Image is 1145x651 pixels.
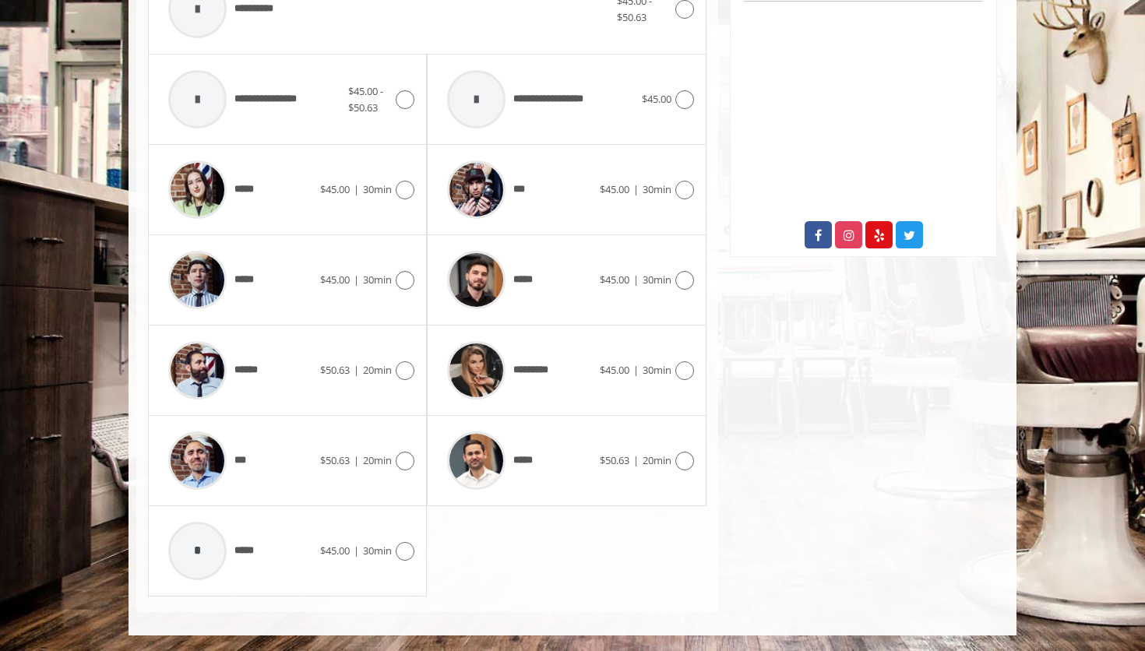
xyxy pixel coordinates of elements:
span: $50.63 [600,453,629,467]
span: $45.00 [320,182,350,196]
span: 30min [363,182,392,196]
span: | [633,453,639,467]
span: $45.00 [642,92,671,106]
span: | [354,182,359,196]
span: $45.00 [600,182,629,196]
span: $50.63 [320,453,350,467]
span: 30min [363,273,392,287]
span: $45.00 [320,544,350,558]
span: | [633,182,639,196]
span: $45.00 [600,273,629,287]
span: 30min [643,273,671,287]
span: | [354,273,359,287]
span: 20min [643,453,671,467]
span: | [354,363,359,377]
span: $45.00 [600,363,629,377]
span: $45.00 [320,273,350,287]
span: | [633,273,639,287]
span: | [633,363,639,377]
span: 30min [643,182,671,196]
span: $45.00 - $50.63 [348,84,383,114]
span: 30min [643,363,671,377]
span: | [354,544,359,558]
span: 20min [363,453,392,467]
span: | [354,453,359,467]
span: 30min [363,544,392,558]
span: $50.63 [320,363,350,377]
span: 20min [363,363,392,377]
